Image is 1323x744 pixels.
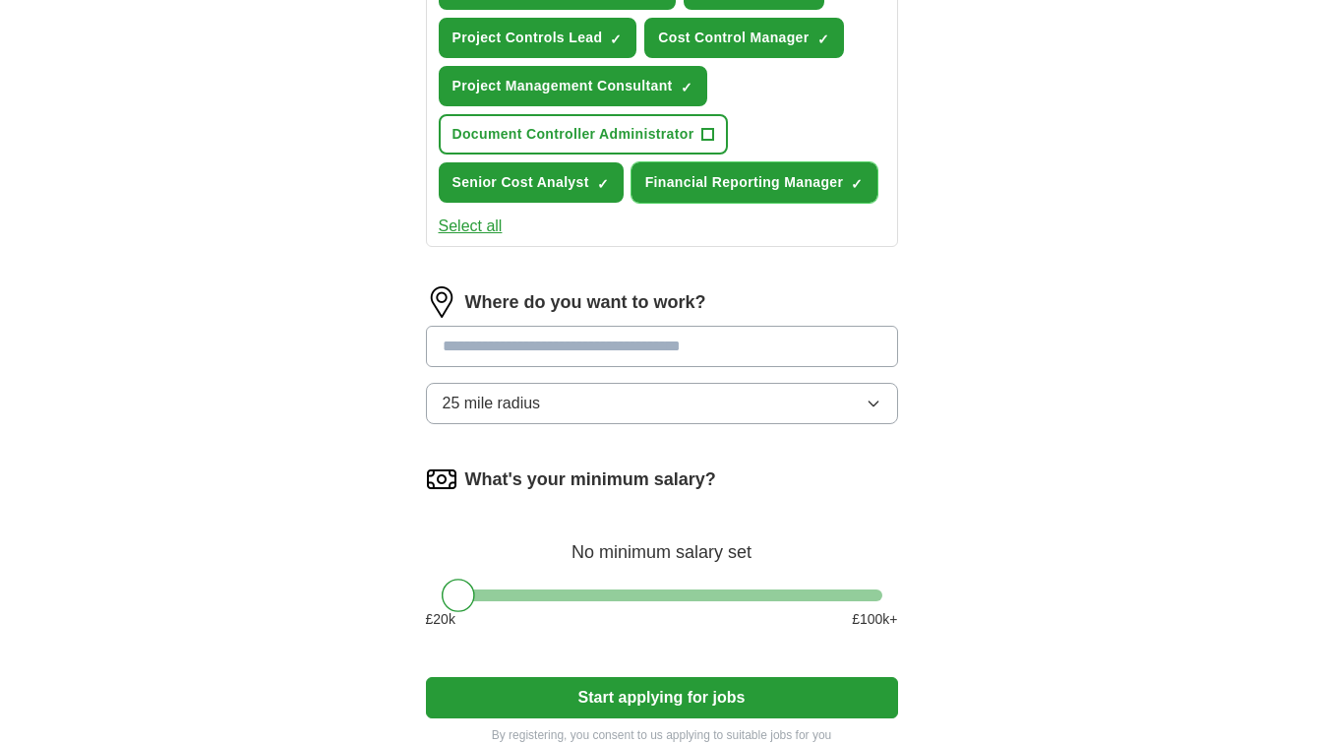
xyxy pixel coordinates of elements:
[852,609,897,630] span: £ 100 k+
[465,289,706,316] label: Where do you want to work?
[439,114,729,155] button: Document Controller Administrator
[426,519,898,566] div: No minimum salary set
[439,66,707,106] button: Project Management Consultant✓
[426,726,898,744] p: By registering, you consent to us applying to suitable jobs for you
[452,28,603,48] span: Project Controls Lead
[443,392,541,415] span: 25 mile radius
[644,18,843,58] button: Cost Control Manager✓
[439,162,624,203] button: Senior Cost Analyst✓
[426,286,457,318] img: location.png
[439,18,637,58] button: Project Controls Lead✓
[681,80,692,95] span: ✓
[452,76,673,96] span: Project Management Consultant
[645,172,844,193] span: Financial Reporting Manager
[426,383,898,424] button: 25 mile radius
[426,464,457,495] img: salary.png
[610,31,622,47] span: ✓
[597,176,609,192] span: ✓
[426,609,455,630] span: £ 20 k
[426,677,898,718] button: Start applying for jobs
[439,215,503,238] button: Select all
[631,162,878,203] button: Financial Reporting Manager✓
[817,31,829,47] span: ✓
[465,466,716,493] label: What's your minimum salary?
[452,172,589,193] span: Senior Cost Analyst
[452,124,694,145] span: Document Controller Administrator
[658,28,809,48] span: Cost Control Manager
[851,176,863,192] span: ✓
